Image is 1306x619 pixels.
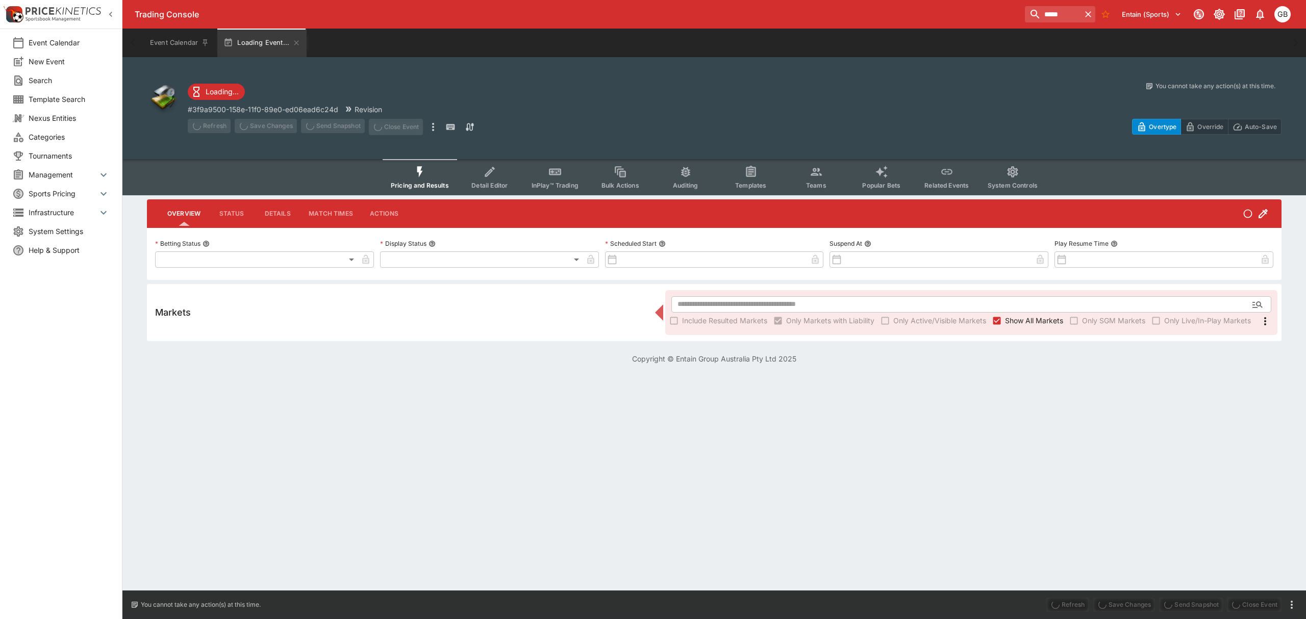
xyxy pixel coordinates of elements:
input: search [1025,6,1081,22]
img: other.png [147,82,180,114]
div: Gareth Brown [1274,6,1291,22]
button: Details [255,201,300,226]
div: Event type filters [383,159,1046,195]
span: Templates [735,182,766,189]
button: Match Times [300,201,361,226]
span: Only SGM Markets [1082,315,1145,326]
span: System Settings [29,226,110,237]
span: Tournaments [29,150,110,161]
button: Actions [361,201,407,226]
button: Display Status [429,240,436,247]
span: Only Active/Visible Markets [893,315,986,326]
div: Trading Console [135,9,1021,20]
button: Betting Status [203,240,210,247]
span: Event Calendar [29,37,110,48]
img: PriceKinetics [26,7,101,15]
button: Auto-Save [1228,119,1282,135]
span: Bulk Actions [601,182,639,189]
span: Auditing [673,182,698,189]
span: Teams [806,182,826,189]
span: Include Resulted Markets [682,315,767,326]
p: Suspend At [830,239,862,248]
span: Template Search [29,94,110,105]
span: Categories [29,132,110,142]
img: PriceKinetics Logo [3,4,23,24]
span: Only Live/In-Play Markets [1164,315,1251,326]
button: Event Calendar [144,29,215,57]
span: InPlay™ Trading [532,182,579,189]
span: Search [29,75,110,86]
button: No Bookmarks [1097,6,1114,22]
p: Play Resume Time [1054,239,1109,248]
svg: More [1259,315,1271,327]
p: Betting Status [155,239,200,248]
button: Loading Event... [217,29,307,57]
button: Connected to PK [1190,5,1208,23]
p: Auto-Save [1245,121,1277,132]
button: Suspend At [864,240,871,247]
button: Toggle light/dark mode [1210,5,1228,23]
p: Copyright © Entain Group Australia Pty Ltd 2025 [122,353,1306,364]
p: Revision [355,104,382,115]
button: Documentation [1230,5,1249,23]
h5: Markets [155,306,191,318]
span: Detail Editor [471,182,508,189]
span: New Event [29,56,110,67]
button: Select Tenant [1116,6,1188,22]
p: Scheduled Start [605,239,657,248]
button: Open [1248,295,1267,314]
span: Nexus Entities [29,113,110,123]
span: Help & Support [29,245,110,255]
p: Override [1197,121,1223,132]
div: Start From [1132,119,1282,135]
img: Sportsbook Management [26,17,81,21]
span: System Controls [988,182,1038,189]
button: Override [1181,119,1228,135]
span: Popular Bets [862,182,900,189]
button: Gareth Brown [1271,3,1294,25]
p: Loading... [206,86,239,97]
p: You cannot take any action(s) at this time. [141,600,261,609]
span: Show All Markets [1005,315,1063,326]
button: more [427,119,439,135]
span: Only Markets with Liability [786,315,874,326]
button: Play Resume Time [1111,240,1118,247]
span: Pricing and Results [391,182,449,189]
button: Notifications [1251,5,1269,23]
button: Overview [159,201,209,226]
button: Overtype [1132,119,1181,135]
span: Management [29,169,97,180]
button: Scheduled Start [659,240,666,247]
p: Copy To Clipboard [188,104,338,115]
p: Display Status [380,239,426,248]
span: Infrastructure [29,207,97,218]
button: more [1286,599,1298,611]
p: You cannot take any action(s) at this time. [1156,82,1275,91]
button: Status [209,201,255,226]
span: Related Events [924,182,969,189]
p: Overtype [1149,121,1176,132]
span: Sports Pricing [29,188,97,199]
